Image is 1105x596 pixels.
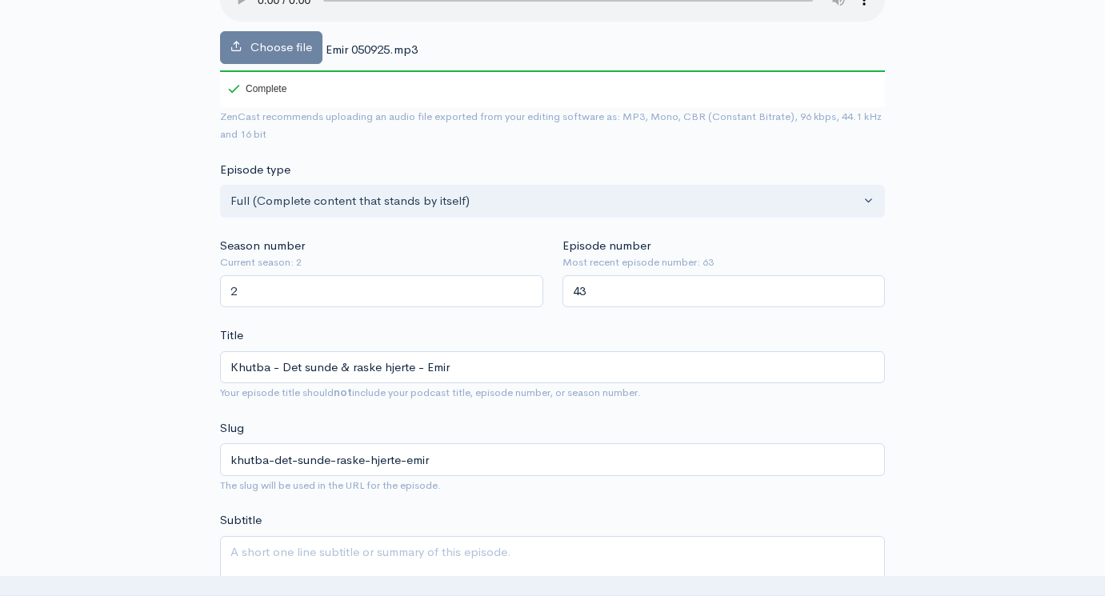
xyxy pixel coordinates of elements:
[220,326,243,345] label: Title
[250,39,312,54] span: Choose file
[220,351,885,384] input: What is the episode's title?
[228,84,286,94] div: Complete
[220,161,290,179] label: Episode type
[220,110,882,142] small: ZenCast recommends uploading an audio file exported from your editing software as: MP3, Mono, CBR...
[220,70,290,107] div: Complete
[334,386,352,399] strong: not
[220,511,262,530] label: Subtitle
[326,42,418,57] span: Emir 050925.mp3
[563,237,651,255] label: Episode number
[220,386,641,399] small: Your episode title should include your podcast title, episode number, or season number.
[220,237,305,255] label: Season number
[220,254,543,270] small: Current season: 2
[220,443,885,476] input: title-of-episode
[563,275,886,308] input: Enter episode number
[563,254,886,270] small: Most recent episode number: 63
[230,192,860,210] div: Full (Complete content that stands by itself)
[220,419,244,438] label: Slug
[220,478,441,492] small: The slug will be used in the URL for the episode.
[220,275,543,308] input: Enter season number for this episode
[220,70,885,72] div: 100%
[220,185,885,218] button: Full (Complete content that stands by itself)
